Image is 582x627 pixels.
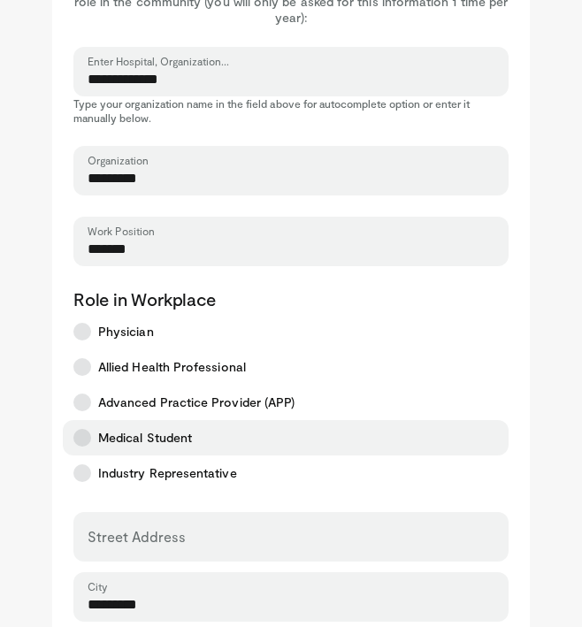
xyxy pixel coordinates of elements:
[88,224,155,238] label: Work Position
[88,579,107,593] label: City
[98,429,192,447] span: Medical Student
[88,54,229,68] label: Enter Hospital, Organization...
[73,287,509,310] p: Role in Workplace
[88,519,186,554] label: Street Address
[73,96,509,125] p: Type your organization name in the field above for autocomplete option or enter it manually below.
[98,323,154,340] span: Physician
[88,153,149,167] label: Organization
[98,464,237,482] span: Industry Representative
[98,394,295,411] span: Advanced Practice Provider (APP)
[98,358,246,376] span: Allied Health Professional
